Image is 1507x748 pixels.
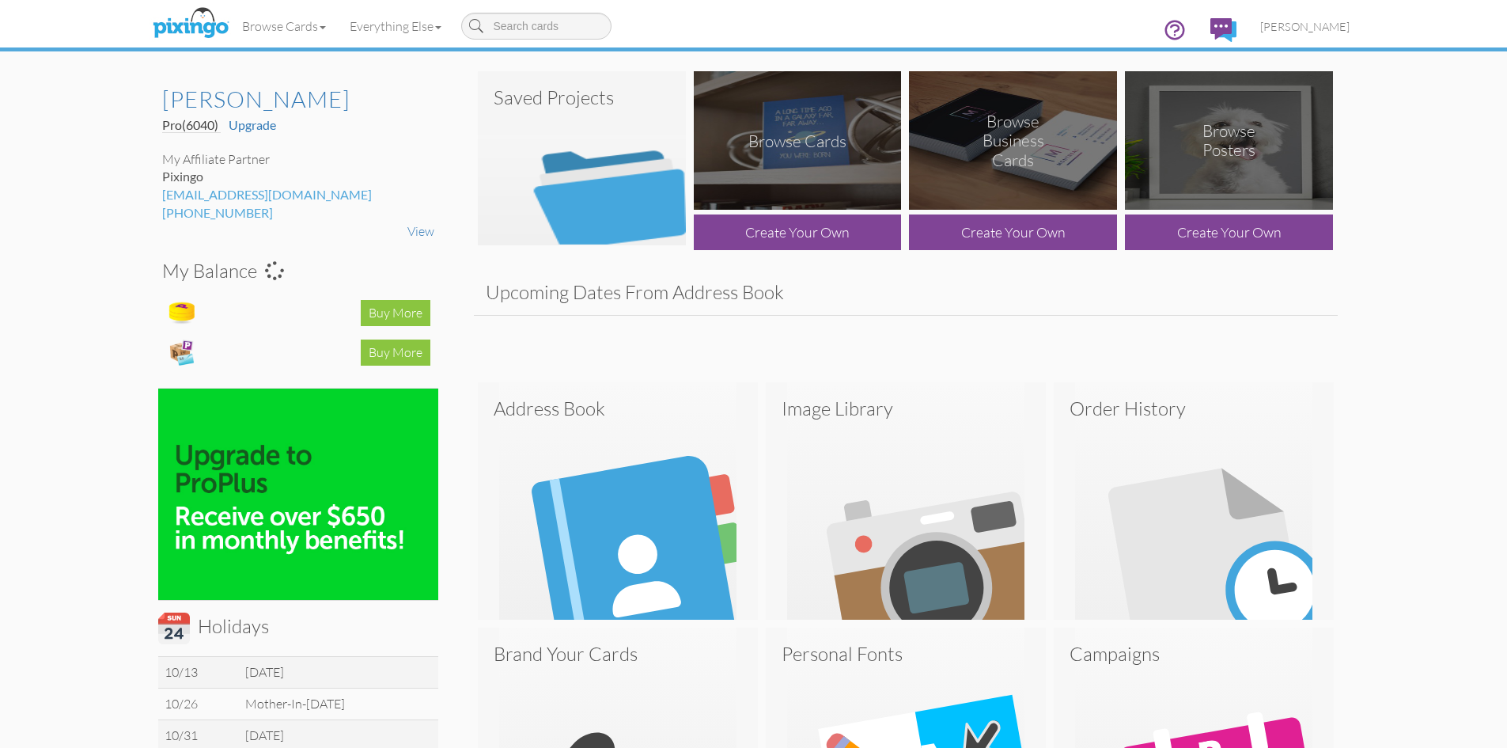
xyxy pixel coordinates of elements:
img: saved-projects2.png [478,71,686,245]
img: browse-business-cards.png [909,71,1117,210]
img: pixingo logo [149,4,233,44]
a: Everything Else [338,6,453,46]
a: Pro(6040) [162,117,221,133]
img: points-icon.png [166,297,198,328]
img: image-library.svg [766,382,1046,620]
div: Create Your Own [1125,215,1333,250]
img: calendar.svg [158,613,190,644]
div: Buy More [361,340,430,366]
div: Browse Cards [748,131,846,150]
input: Search cards [461,13,612,40]
div: Browse Posters [1177,121,1282,161]
h3: Brand Your Cards [494,644,742,664]
a: [PERSON_NAME] [162,87,434,112]
div: [PHONE_NUMBER] [162,204,434,222]
span: [PERSON_NAME] [1260,20,1350,33]
h3: Campaigns [1070,644,1318,664]
a: Upgrade [229,117,276,132]
td: 10/26 [158,689,240,720]
div: Browse Business Cards [961,111,1066,170]
a: Browse Cards [230,6,338,46]
img: browse-posters.png [1125,71,1333,210]
td: 10/13 [158,657,240,689]
h3: Image Library [782,398,1030,419]
img: browse-cards.png [694,71,902,210]
h3: Saved Projects [494,87,670,108]
div: [EMAIL_ADDRESS][DOMAIN_NAME] [162,186,434,204]
h3: Holidays [158,613,426,644]
img: expense-icon.png [166,336,198,368]
h3: My Balance [162,260,422,281]
span: (6040) [182,117,218,132]
div: Buy More [361,300,430,326]
div: Pixingo [162,168,434,186]
a: View [407,223,434,239]
div: Create Your Own [909,215,1117,250]
img: order-history.svg [1054,382,1334,620]
h3: Upcoming Dates From Address Book [486,282,1326,302]
span: Pro [162,117,218,132]
td: Mother-In-[DATE] [239,689,437,720]
img: comments.svg [1210,18,1236,42]
h3: Order History [1070,398,1318,419]
img: upgrade_proPlus-100.jpg [158,389,438,600]
div: Create Your Own [694,215,902,250]
a: [PERSON_NAME] [1248,6,1361,47]
h3: Personal Fonts [782,644,1030,664]
h3: Address Book [494,398,742,419]
td: [DATE] [239,657,437,689]
h2: [PERSON_NAME] [162,87,418,112]
img: address-book.svg [478,382,758,620]
div: My Affiliate Partner [162,150,434,169]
